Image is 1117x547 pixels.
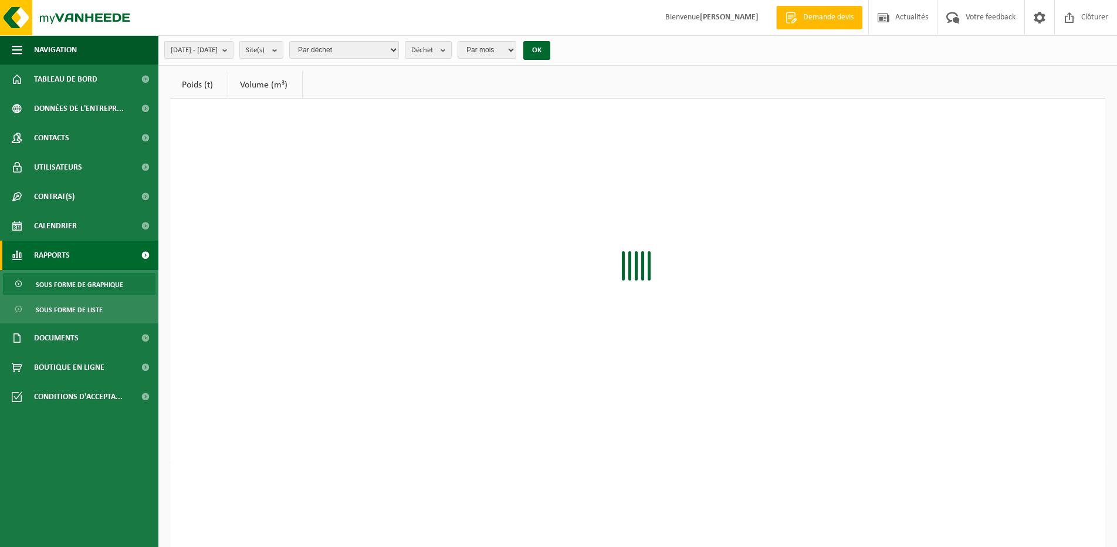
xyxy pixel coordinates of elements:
[34,123,69,153] span: Contacts
[36,273,123,296] span: Sous forme de graphique
[34,153,82,182] span: Utilisateurs
[36,299,103,321] span: Sous forme de liste
[34,94,124,123] span: Données de l'entrepr...
[411,42,436,59] span: Déchet
[776,6,862,29] a: Demande devis
[239,41,283,59] button: Site(s)
[34,241,70,270] span: Rapports
[700,13,759,22] strong: [PERSON_NAME]
[246,42,268,59] span: Site(s)
[523,41,550,60] button: OK
[170,72,228,99] a: Poids (t)
[405,41,452,59] button: Déchet
[800,12,857,23] span: Demande devis
[34,35,77,65] span: Navigation
[171,42,218,59] span: [DATE] - [DATE]
[3,273,155,295] a: Sous forme de graphique
[164,41,233,59] button: [DATE] - [DATE]
[3,298,155,320] a: Sous forme de liste
[34,211,77,241] span: Calendrier
[34,65,97,94] span: Tableau de bord
[228,72,302,99] a: Volume (m³)
[34,182,75,211] span: Contrat(s)
[34,323,79,353] span: Documents
[34,382,123,411] span: Conditions d'accepta...
[34,353,104,382] span: Boutique en ligne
